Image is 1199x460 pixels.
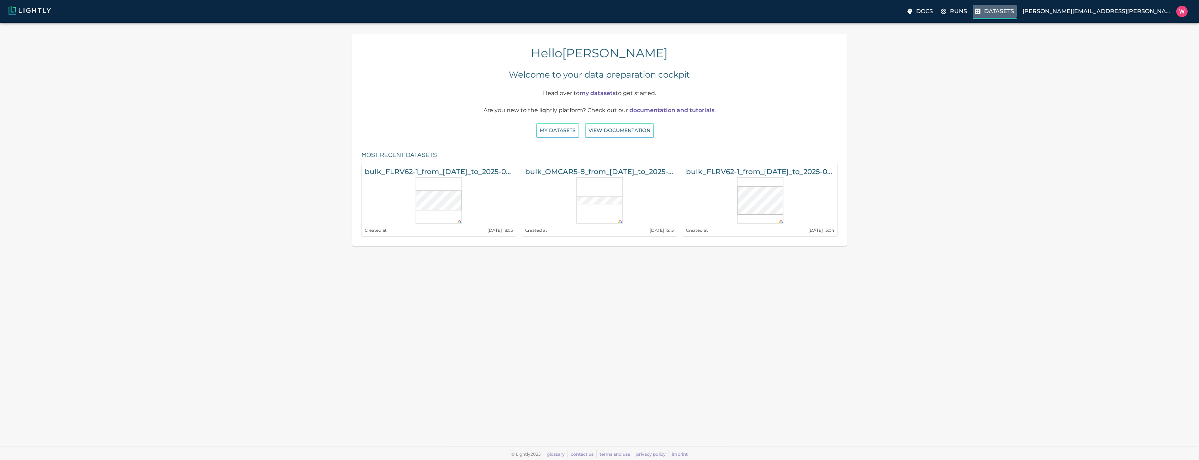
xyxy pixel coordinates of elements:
[686,166,835,177] h6: bulk_FLRV62-1_from_[DATE]_to_2025-07-08_2025-08-18_21-31-58
[536,123,579,138] button: My Datasets
[511,451,541,457] span: © Lightly 2025
[808,228,834,233] small: [DATE] 15:04
[536,127,579,134] a: My Datasets
[522,163,677,237] a: bulk_OMCAR5-8_from_[DATE]_to_2025-07-03_2025-08-18_21-24-17-crops-bounding_boxCreated at[DATE] 15:15
[365,228,387,233] small: Created at
[9,6,51,15] img: Lightly
[585,123,654,138] button: View documentation
[509,69,690,80] h5: Welcome to your data preparation cockpit
[547,451,565,457] a: glossary
[1020,4,1190,19] label: [PERSON_NAME][EMAIL_ADDRESS][PERSON_NAME]William Maio
[672,451,688,457] a: imprint
[580,90,616,96] a: my datasets
[361,163,517,237] a: bulk_FLRV62-1_from_[DATE]_to_2025-07-08_2025-08-18_21-31-58-crops-bounding_boxCreated at[DATE] 18:03
[1023,7,1173,16] p: [PERSON_NAME][EMAIL_ADDRESS][PERSON_NAME]
[950,7,967,16] p: Runs
[399,89,800,98] p: Head over to to get started.
[358,46,841,61] h4: Hello [PERSON_NAME]
[525,228,547,233] small: Created at
[399,106,800,115] p: Are you new to the lightly platform? Check out our .
[916,7,933,16] p: Docs
[973,5,1017,19] label: Datasets
[361,150,437,161] h6: Most recent datasets
[487,228,513,233] small: [DATE] 18:03
[973,5,1017,18] a: Datasets
[365,166,513,177] h6: bulk_FLRV62-1_from_[DATE]_to_2025-07-08_2025-08-18_21-31-58-crops-bounding_box
[984,7,1014,16] p: Datasets
[686,228,708,233] small: Created at
[629,107,714,114] a: documentation and tutorials
[1176,6,1188,17] img: William Maio
[585,127,654,134] a: View documentation
[939,5,970,18] label: Runs
[636,451,666,457] a: privacy policy
[525,166,674,177] h6: bulk_OMCAR5-8_from_[DATE]_to_2025-07-03_2025-08-18_21-24-17-crops-bounding_box
[905,5,936,18] label: Docs
[650,228,674,233] small: [DATE] 15:15
[599,451,630,457] a: terms and use
[571,451,593,457] a: contact us
[683,163,838,237] a: bulk_FLRV62-1_from_[DATE]_to_2025-07-08_2025-08-18_21-31-58Created at[DATE] 15:04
